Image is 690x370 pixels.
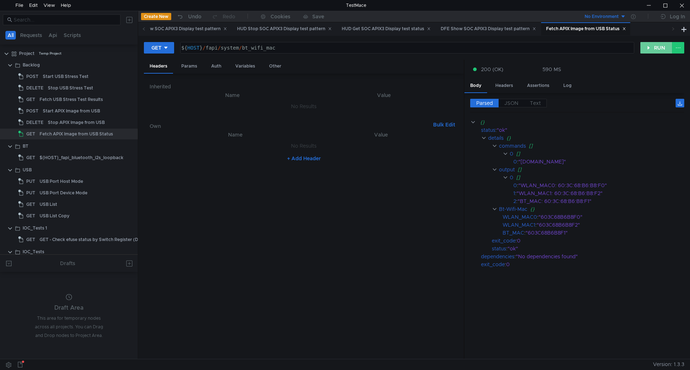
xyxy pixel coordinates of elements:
[141,13,171,20] button: Create New
[546,25,626,33] div: Fetch APIX Image from USB Status
[510,174,513,181] div: 0
[492,245,684,253] div: :
[43,71,88,82] div: Start USB Stress Test
[640,42,672,54] button: RUN
[492,245,506,253] div: status
[40,199,57,210] div: USB List
[188,12,201,21] div: Undo
[499,142,526,150] div: commands
[513,181,517,189] div: 0
[40,188,87,198] div: USB Port Device Mode
[223,12,235,21] div: Redo
[144,60,173,74] div: Headers
[513,158,517,166] div: 0
[530,100,541,106] span: Text
[155,91,309,100] th: Name
[151,44,162,52] div: GET
[237,25,332,33] div: HUD Stop SOC APIX3 Display test pattern
[488,134,504,142] div: details
[510,150,513,158] div: 0
[43,106,100,116] div: Start APIX Image from USB
[481,126,495,134] div: status
[499,166,515,174] div: output
[18,31,44,40] button: Requests
[62,31,83,40] button: Scripts
[481,126,684,134] div: :
[518,197,675,205] div: "BT_MAC: 60:3C:68:B6:B8:F1"
[40,176,83,187] div: USB Port Host Mode
[506,260,675,268] div: 0
[503,221,535,229] div: WLAN_MAC1
[26,188,35,198] span: PUT
[513,197,516,205] div: 2
[291,103,317,110] nz-embed-empty: No Results
[26,83,44,93] span: DELETE
[171,11,206,22] button: Undo
[14,16,116,24] input: Search...
[518,181,675,189] div: "WLAN_MAC0: 60:3C:68:B6:B8:F0"
[481,260,505,268] div: exit_code
[513,158,684,166] div: :
[230,60,261,73] div: Variables
[26,129,35,139] span: GET
[40,129,113,139] div: Fetch APIX Image from USB Status
[23,60,40,70] div: Backlog
[516,174,674,181] div: []
[39,48,62,59] div: Temp Project
[499,205,527,213] div: Bt-Wifi-Mac
[517,189,674,197] div: "WLAN_MAC1: 60:3C:68:B6:B8:F2"
[23,246,44,257] div: IOC_Tests
[481,65,503,73] span: 200 (OK)
[40,94,103,105] div: Fetch USB Stress Test Results
[284,154,324,163] button: + Add Header
[60,259,75,268] div: Drafts
[26,71,38,82] span: POST
[653,359,684,370] span: Version: 1.3.3
[40,234,164,245] div: GET - Check efuse status by Switch Register (Detail Status)
[26,94,35,105] span: GET
[480,118,674,126] div: {}
[481,253,514,260] div: dependencies
[40,211,69,221] div: USB List Copy
[19,48,35,59] div: Project
[513,197,684,205] div: :
[464,79,487,93] div: Body
[150,122,430,130] h6: Own
[530,205,676,213] div: {}
[529,142,676,150] div: []
[176,60,203,73] div: Params
[503,229,684,237] div: :
[507,134,675,142] div: {}
[508,245,675,253] div: "ok"
[516,253,676,260] div: "No dependencies found"
[513,189,684,197] div: :
[48,83,93,93] div: Stop USB Stress Test
[271,12,290,21] div: Cookies
[481,253,684,260] div: :
[513,181,684,189] div: :
[503,213,684,221] div: :
[206,11,240,22] button: Redo
[670,12,685,21] div: Log In
[309,130,452,139] th: Value
[312,14,324,19] div: Save
[23,165,32,175] div: USB
[481,260,684,268] div: :
[26,176,35,187] span: PUT
[490,79,519,92] div: Headers
[342,25,431,33] div: HUD Get SOC APIX3 Display test status
[513,189,515,197] div: 1
[23,141,28,152] div: BT
[517,237,675,245] div: 0
[23,223,47,233] div: IOC_Tests 1
[48,117,105,128] div: Stop APIX Image from USB
[521,79,555,92] div: Assertions
[539,213,676,221] div: "603C68B6B8F0"
[26,117,44,128] span: DELETE
[291,143,317,149] nz-embed-empty: No Results
[5,31,16,40] button: All
[26,152,35,163] span: GET
[430,120,458,129] button: Bulk Edit
[476,100,493,106] span: Parsed
[26,106,38,116] span: POST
